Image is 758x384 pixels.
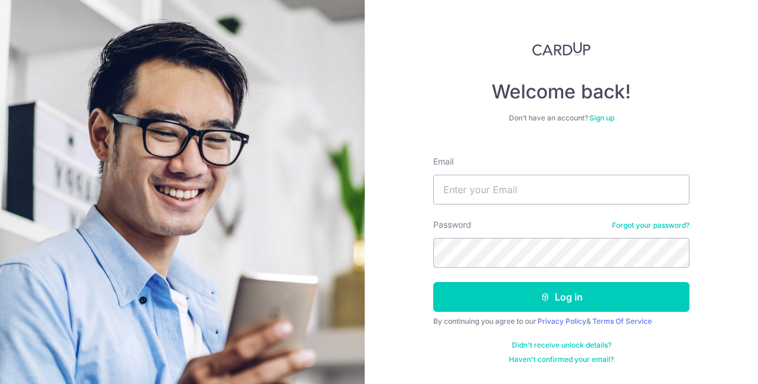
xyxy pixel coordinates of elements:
h4: Welcome back! [433,80,689,104]
a: Terms Of Service [592,317,652,326]
div: By continuing you agree to our & [433,317,689,326]
div: Don’t have an account? [433,113,689,123]
a: Sign up [589,113,614,122]
label: Password [433,219,471,231]
button: Log in [433,282,689,312]
a: Privacy Policy [538,317,586,326]
a: Didn't receive unlock details? [512,340,611,350]
img: CardUp Logo [532,42,591,56]
input: Enter your Email [433,175,689,205]
a: Forgot your password? [612,221,689,230]
label: Email [433,156,453,168]
a: Haven't confirmed your email? [509,355,614,364]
